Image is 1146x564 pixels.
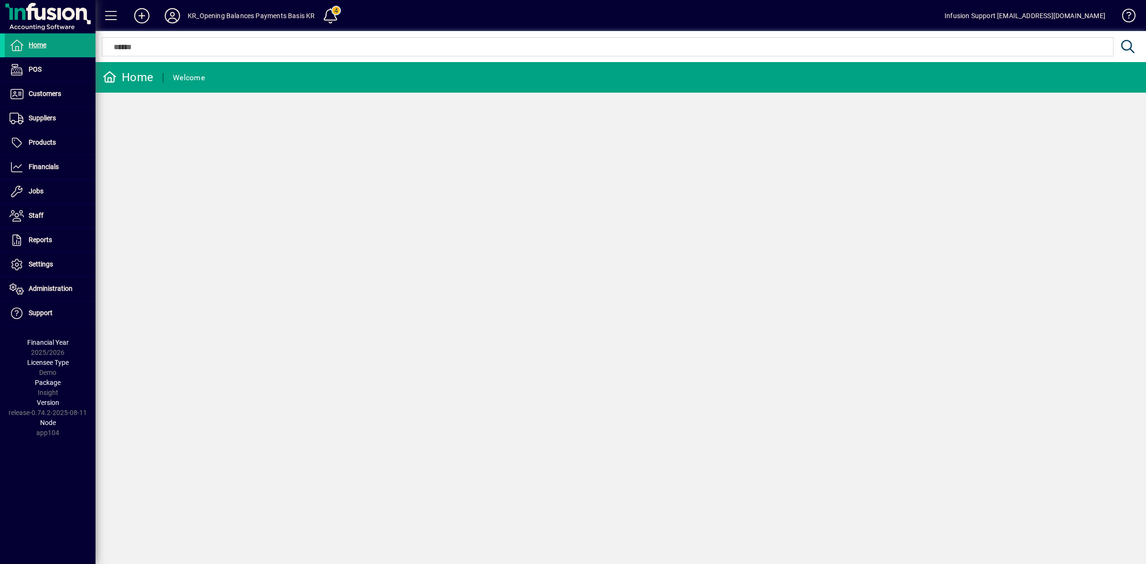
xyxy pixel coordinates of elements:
[103,70,153,85] div: Home
[29,90,61,97] span: Customers
[29,163,59,170] span: Financials
[29,114,56,122] span: Suppliers
[27,339,69,346] span: Financial Year
[27,359,69,366] span: Licensee Type
[37,399,59,406] span: Version
[29,309,53,317] span: Support
[29,41,46,49] span: Home
[5,277,95,301] a: Administration
[29,212,43,219] span: Staff
[5,155,95,179] a: Financials
[40,419,56,426] span: Node
[29,236,52,244] span: Reports
[35,379,61,386] span: Package
[5,106,95,130] a: Suppliers
[29,187,43,195] span: Jobs
[188,8,315,23] div: KR_Opening Balances Payments Basis KR
[5,228,95,252] a: Reports
[127,7,157,24] button: Add
[5,180,95,203] a: Jobs
[29,65,42,73] span: POS
[173,70,205,85] div: Welcome
[5,58,95,82] a: POS
[157,7,188,24] button: Profile
[29,260,53,268] span: Settings
[29,138,56,146] span: Products
[5,82,95,106] a: Customers
[5,131,95,155] a: Products
[1115,2,1134,33] a: Knowledge Base
[5,204,95,228] a: Staff
[5,301,95,325] a: Support
[29,285,73,292] span: Administration
[944,8,1105,23] div: Infusion Support [EMAIL_ADDRESS][DOMAIN_NAME]
[5,253,95,277] a: Settings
